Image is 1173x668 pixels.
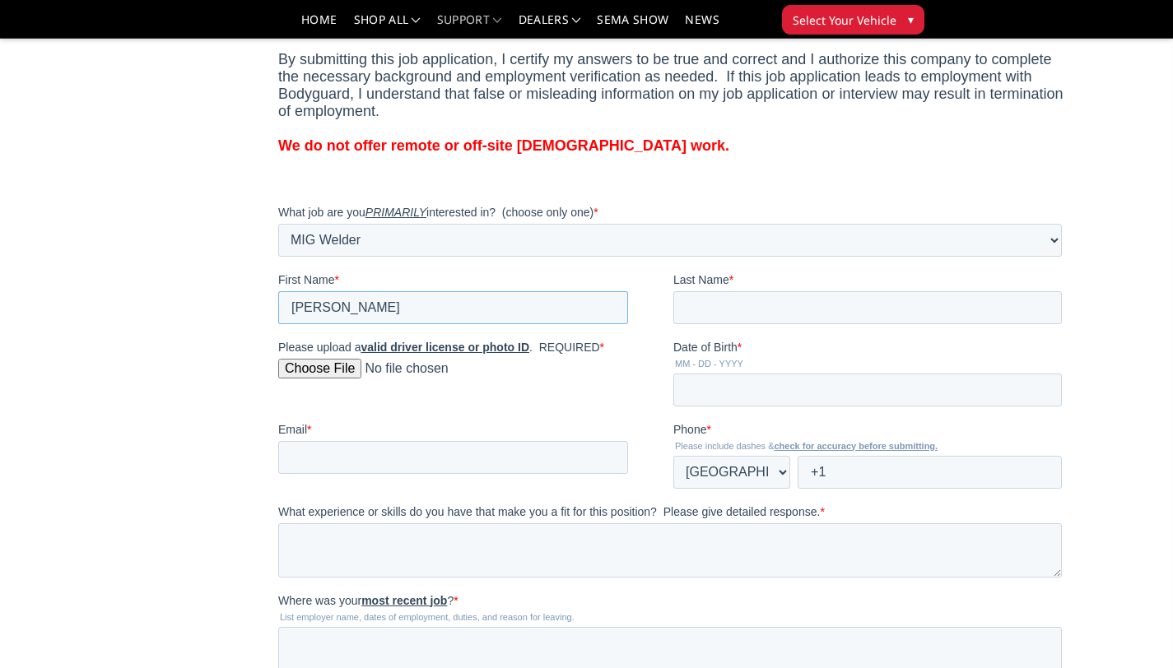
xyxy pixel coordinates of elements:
[354,14,421,38] a: shop all
[395,362,459,375] span: Date of Birth
[496,462,659,472] strong: check for accuracy before submitting.
[782,5,924,35] button: Select Your Vehicle
[395,462,790,472] legend: Please include dashes &
[793,12,896,29] span: Select Your Vehicle
[82,362,251,375] strong: valid driver license or photo ID
[437,14,502,38] a: Support
[87,227,148,240] span: PRIMARILY
[395,295,451,308] span: Last Name
[395,380,790,390] legend: MM - DD - YYYY
[519,14,581,38] a: Dealers
[685,14,719,38] a: News
[519,477,784,510] input: 000-000-0000
[597,14,668,38] a: SEMA Show
[301,14,337,38] a: Home
[395,444,428,457] span: Phone
[83,615,169,629] strong: most recent job
[908,11,914,28] span: ▾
